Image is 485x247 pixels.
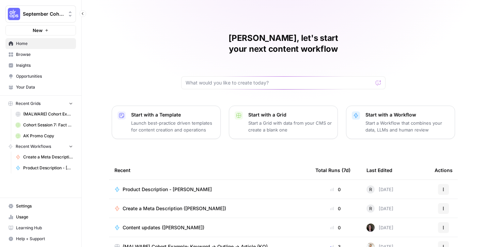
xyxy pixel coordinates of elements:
[131,120,215,133] p: Launch best-practice driven templates for content creation and operations
[131,111,215,118] p: Start with a Template
[23,122,73,128] span: Cohort Session 7: Fact Checking and QA
[16,84,73,90] span: Your Data
[13,109,76,120] a: (MALWARE) Cohort Example: Keyword -> Outline -> Article (KO)
[16,41,73,47] span: Home
[123,186,212,193] span: Product Description - [PERSON_NAME]
[5,222,76,233] a: Learning Hub
[114,186,304,193] a: Product Description - [PERSON_NAME]
[5,38,76,49] a: Home
[16,225,73,231] span: Learning Hub
[5,212,76,222] a: Usage
[8,8,20,20] img: September Cohort Logo
[346,106,455,139] button: Start with a WorkflowStart a Workflow that combines your data, LLMs and human review
[114,205,304,212] a: Create a Meta Description ([PERSON_NAME])
[112,106,221,139] button: Start with a TemplateLaunch best-practice driven templates for content creation and operations
[16,236,73,242] span: Help + Support
[16,203,73,209] span: Settings
[365,120,449,133] p: Start a Workflow that combines your data, LLMs and human review
[5,98,76,109] button: Recent Grids
[23,165,73,171] span: Product Description - [PERSON_NAME]
[5,141,76,152] button: Recent Workflows
[435,161,453,180] div: Actions
[366,223,393,232] div: [DATE]
[5,5,76,22] button: Workspace: September Cohort
[13,152,76,163] a: Create a Meta Description ([PERSON_NAME])
[13,120,76,130] a: Cohort Session 7: Fact Checking and QA
[5,60,76,71] a: Insights
[16,214,73,220] span: Usage
[5,233,76,244] button: Help + Support
[186,79,373,86] input: What would you like to create today?
[13,163,76,173] a: Product Description - [PERSON_NAME]
[369,186,372,193] span: R
[248,120,332,133] p: Start a Grid with data from your CMS or create a blank one
[369,205,372,212] span: R
[366,204,393,213] div: [DATE]
[23,154,73,160] span: Create a Meta Description ([PERSON_NAME])
[315,205,356,212] div: 0
[13,130,76,141] a: AK Promo Copy
[366,161,392,180] div: Last Edited
[114,161,304,180] div: Recent
[33,27,43,34] span: New
[5,71,76,82] a: Opportunities
[23,11,64,17] span: September Cohort
[315,161,350,180] div: Total Runs (7d)
[123,224,204,231] span: Content updates ([PERSON_NAME])
[5,82,76,93] a: Your Data
[315,186,356,193] div: 0
[5,201,76,212] a: Settings
[229,106,338,139] button: Start with a GridStart a Grid with data from your CMS or create a blank one
[248,111,332,118] p: Start with a Grid
[16,51,73,58] span: Browse
[16,101,41,107] span: Recent Grids
[365,111,449,118] p: Start with a Workflow
[181,33,386,55] h1: [PERSON_NAME], let's start your next content workflow
[315,224,356,231] div: 0
[5,25,76,35] button: New
[366,223,375,232] img: fvupjppv8b9nt3h87yhfikz8g0rq
[16,62,73,68] span: Insights
[123,205,226,212] span: Create a Meta Description ([PERSON_NAME])
[23,111,73,117] span: (MALWARE) Cohort Example: Keyword -> Outline -> Article (KO)
[366,185,393,194] div: [DATE]
[16,143,51,150] span: Recent Workflows
[16,73,73,79] span: Opportunities
[114,224,304,231] a: Content updates ([PERSON_NAME])
[5,49,76,60] a: Browse
[23,133,73,139] span: AK Promo Copy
